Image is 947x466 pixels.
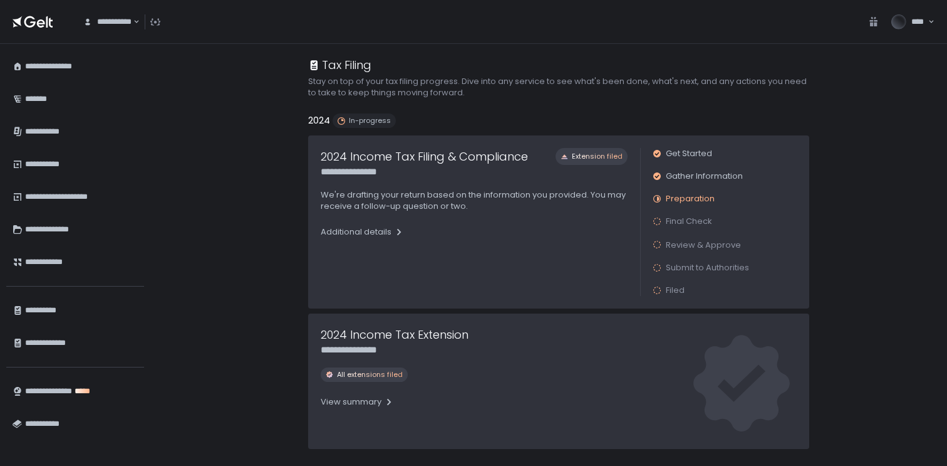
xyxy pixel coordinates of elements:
[321,396,394,408] div: View summary
[349,116,391,125] span: In-progress
[308,114,330,128] h2: 2024
[75,9,140,35] div: Search for option
[666,262,749,273] span: Submit to Authorities
[321,222,404,242] button: Additional details
[321,148,528,165] h1: 2024 Income Tax Filing & Compliance
[666,193,715,204] span: Preparation
[666,285,685,296] span: Filed
[321,189,628,212] p: We're drafting your return based on the information you provided. You may receive a follow-up que...
[308,56,371,73] div: Tax Filing
[321,392,394,412] button: View summary
[321,326,468,343] h1: 2024 Income Tax Extension
[666,216,712,227] span: Final Check
[666,239,741,251] span: Review & Approve
[308,76,809,98] h2: Stay on top of your tax filing progress. Dive into any service to see what's been done, what's ne...
[321,226,404,238] div: Additional details
[666,171,743,182] span: Gather Information
[666,148,712,159] span: Get Started
[572,152,623,161] span: Extension filed
[337,370,403,379] span: All extensions filed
